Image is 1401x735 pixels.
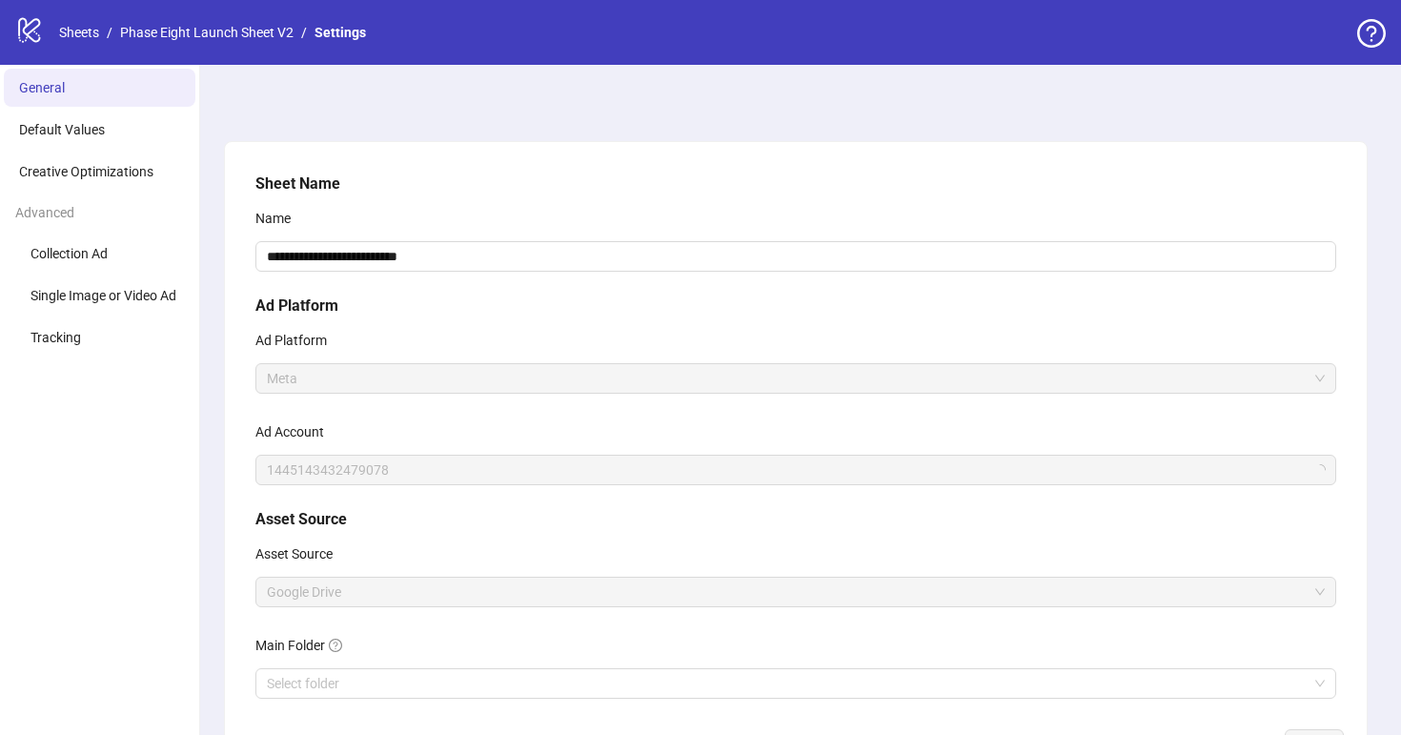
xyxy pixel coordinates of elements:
[1357,19,1386,48] span: question-circle
[116,22,297,43] a: Phase Eight Launch Sheet V2
[255,325,339,356] label: Ad Platform
[19,164,153,179] span: Creative Optimizations
[255,539,345,569] label: Asset Source
[255,630,355,661] label: Main Folder
[19,122,105,137] span: Default Values
[255,173,1336,195] h5: Sheet Name
[311,22,370,43] a: Settings
[255,417,336,447] label: Ad Account
[255,203,303,234] label: Name
[267,456,1325,484] span: 1445143432479078
[267,578,1325,606] span: Google Drive
[107,22,112,43] li: /
[301,22,307,43] li: /
[30,330,81,345] span: Tracking
[255,508,1336,531] h5: Asset Source
[30,246,108,261] span: Collection Ad
[255,241,1336,272] input: Name
[55,22,103,43] a: Sheets
[19,80,65,95] span: General
[267,364,1325,393] span: Meta
[1313,463,1326,476] span: loading
[30,288,176,303] span: Single Image or Video Ad
[255,295,1336,317] h5: Ad Platform
[329,639,342,652] span: question-circle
